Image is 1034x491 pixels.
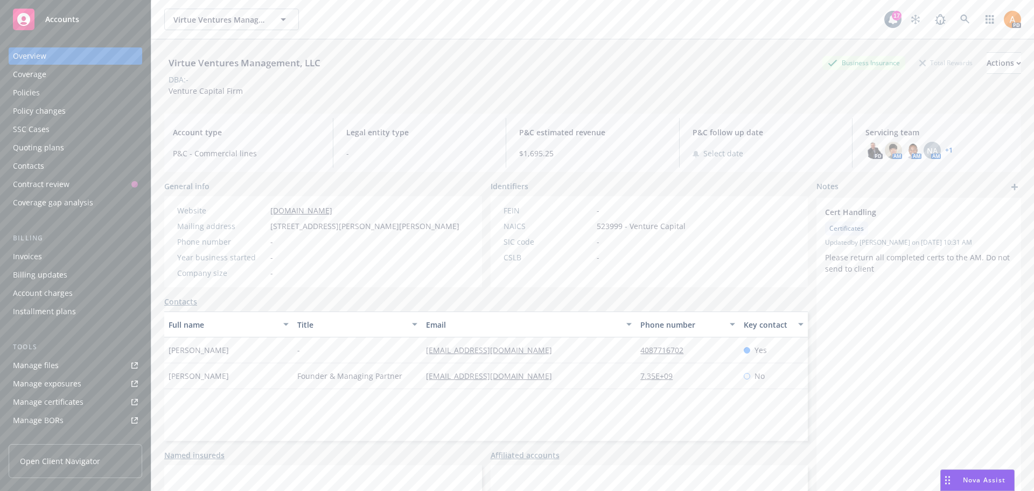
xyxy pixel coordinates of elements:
a: Invoices [9,248,142,265]
a: 7.35E+09 [640,371,681,381]
a: Contacts [9,157,142,175]
div: Business Insurance [822,56,905,70]
span: [STREET_ADDRESS][PERSON_NAME][PERSON_NAME] [270,220,459,232]
div: Overview [13,47,46,65]
span: Founder & Managing Partner [297,370,402,382]
div: Invoices [13,248,42,265]
div: Summary of insurance [13,430,95,447]
div: Manage exposures [13,375,81,392]
a: Manage exposures [9,375,142,392]
span: Legal entity type [346,127,493,138]
div: Year business started [177,252,266,263]
a: Switch app [979,9,1001,30]
img: photo [865,142,883,159]
a: Installment plans [9,303,142,320]
a: Policy changes [9,102,142,120]
div: SIC code [504,236,592,247]
div: Mailing address [177,220,266,232]
a: [DOMAIN_NAME] [270,205,332,216]
div: Policy changes [13,102,66,120]
span: Notes [816,181,839,193]
a: Coverage gap analysis [9,194,142,211]
span: - [270,236,273,247]
span: [PERSON_NAME] [169,344,229,356]
div: Contract review [13,176,69,193]
img: photo [904,142,921,159]
span: Virtue Ventures Management, LLC [173,14,267,25]
span: Updated by [PERSON_NAME] on [DATE] 10:31 AM [825,238,1012,247]
a: Summary of insurance [9,430,142,447]
span: - [597,252,599,263]
div: Billing [9,233,142,244]
span: Identifiers [491,181,528,192]
span: P&C follow up date [693,127,840,138]
a: [EMAIL_ADDRESS][DOMAIN_NAME] [426,371,561,381]
div: Full name [169,319,277,330]
div: Policies [13,84,40,101]
a: Billing updates [9,266,142,283]
span: Servicing team [865,127,1012,138]
a: [EMAIL_ADDRESS][DOMAIN_NAME] [426,345,561,355]
img: photo [885,142,902,159]
a: Contacts [164,296,197,307]
a: Manage certificates [9,393,142,411]
a: Coverage [9,66,142,83]
div: Quoting plans [13,139,64,156]
img: photo [1004,11,1021,28]
a: Quoting plans [9,139,142,156]
div: FEIN [504,205,592,216]
span: - [270,267,273,279]
div: Contacts [13,157,44,175]
span: Nova Assist [963,475,1005,485]
span: Yes [754,344,767,356]
span: General info [164,181,209,192]
a: Overview [9,47,142,65]
a: Account charges [9,285,142,302]
span: Cert Handling [825,206,984,218]
span: Please return all completed certs to the AM. Do not send to client [825,252,1012,274]
div: 17 [892,11,902,20]
span: - [270,252,273,263]
div: Company size [177,267,266,279]
div: Account charges [13,285,73,302]
div: Billing updates [13,266,67,283]
button: Nova Assist [940,469,1015,491]
div: Total Rewards [914,56,978,70]
div: Actions [987,53,1021,73]
span: [PERSON_NAME] [169,370,229,382]
div: Installment plans [13,303,76,320]
span: Certificates [829,224,864,233]
button: Full name [164,312,293,337]
span: Select date [703,148,743,159]
span: Accounts [45,15,79,24]
span: - [597,236,599,247]
span: P&C - Commercial lines [173,148,320,159]
div: Phone number [640,319,723,330]
a: Search [954,9,976,30]
span: 523999 - Venture Capital [597,220,686,232]
span: P&C estimated revenue [519,127,666,138]
div: Coverage gap analysis [13,194,93,211]
button: Actions [987,52,1021,74]
span: - [597,205,599,216]
a: +1 [945,147,953,154]
a: 4087716702 [640,345,692,355]
span: Account type [173,127,320,138]
div: SSC Cases [13,121,50,138]
a: Contract review [9,176,142,193]
a: Policies [9,84,142,101]
div: Key contact [744,319,792,330]
a: Named insureds [164,449,225,461]
div: Website [177,205,266,216]
div: Manage certificates [13,393,83,411]
span: NA [927,145,938,156]
span: No [754,370,765,382]
div: Tools [9,342,142,352]
div: Title [297,319,406,330]
a: Stop snowing [905,9,926,30]
button: Title [293,312,422,337]
div: Cert HandlingCertificatesUpdatedby [PERSON_NAME] on [DATE] 10:31 AMPlease return all completed ce... [816,198,1021,283]
span: Venture Capital Firm [169,86,243,96]
div: Manage BORs [13,412,64,429]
